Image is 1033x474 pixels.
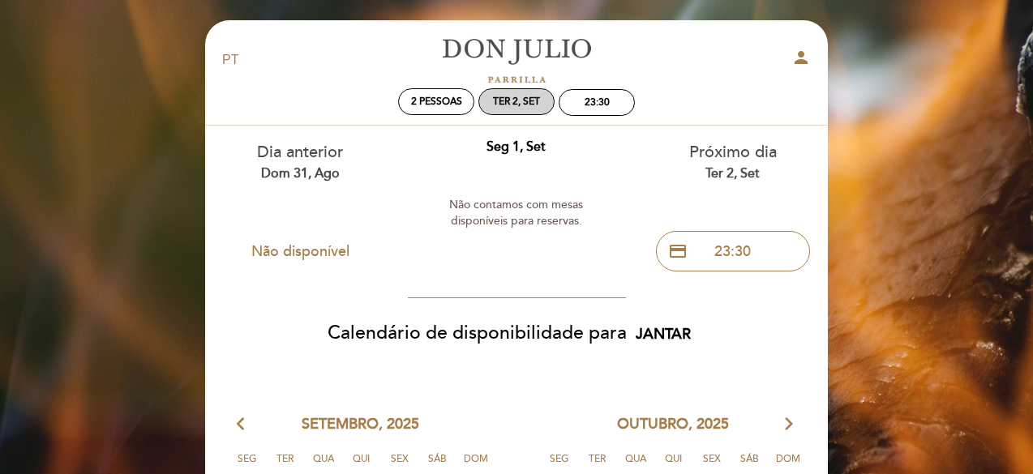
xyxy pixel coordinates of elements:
[617,414,729,435] span: outubro, 2025
[656,231,810,271] button: credit_card 23:30
[493,96,540,108] div: Ter 2, set
[204,164,396,183] div: Dom 31, ago
[637,141,829,182] div: Próximo dia
[791,48,811,73] button: person
[223,231,377,271] button: Não disponível
[411,96,462,108] span: 2 pessoas
[433,197,601,229] span: Não contamos com mesas disponíveis para reservas.
[204,141,396,182] div: Dia anterior
[415,38,618,83] a: [PERSON_NAME]
[791,48,811,67] i: person
[668,241,688,261] span: credit_card
[421,138,613,156] div: Seg 1, set
[237,414,251,435] i: arrow_back_ios
[328,322,627,344] span: Calendário de disponibilidade para
[637,164,829,183] div: Ter 2, set
[782,414,796,435] i: arrow_forward_ios
[585,96,610,109] div: 23:30
[302,414,419,435] span: setembro, 2025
